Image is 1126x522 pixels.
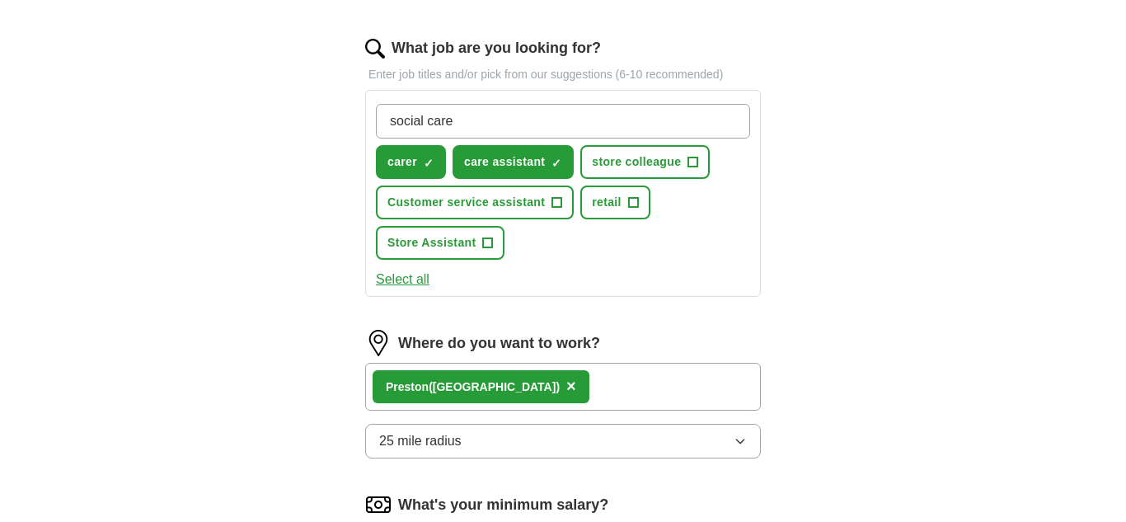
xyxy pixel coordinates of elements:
[424,157,434,170] span: ✓
[386,380,411,393] strong: Pres
[376,226,504,260] button: Store Assistant
[386,379,560,396] div: ton
[592,194,622,211] span: retail
[392,37,601,59] label: What job are you looking for?
[365,330,392,356] img: location.png
[376,104,750,139] input: Type a job title and press enter
[365,424,761,459] button: 25 mile radius
[365,491,392,518] img: salary.png
[398,332,600,355] label: Where do you want to work?
[551,157,561,170] span: ✓
[398,494,608,516] label: What's your minimum salary?
[365,39,385,59] img: search.png
[580,186,650,219] button: retail
[387,153,417,171] span: carer
[453,145,574,179] button: care assistant✓
[376,186,574,219] button: Customer service assistant
[365,66,761,83] p: Enter job titles and/or pick from our suggestions (6-10 recommended)
[387,234,476,252] span: Store Assistant
[464,153,545,171] span: care assistant
[376,145,446,179] button: carer✓
[592,153,681,171] span: store colleague
[387,194,545,211] span: Customer service assistant
[566,377,576,395] span: ×
[376,270,429,289] button: Select all
[379,431,462,451] span: 25 mile radius
[580,145,710,179] button: store colleague
[429,380,560,393] span: ([GEOGRAPHIC_DATA])
[566,374,576,399] button: ×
